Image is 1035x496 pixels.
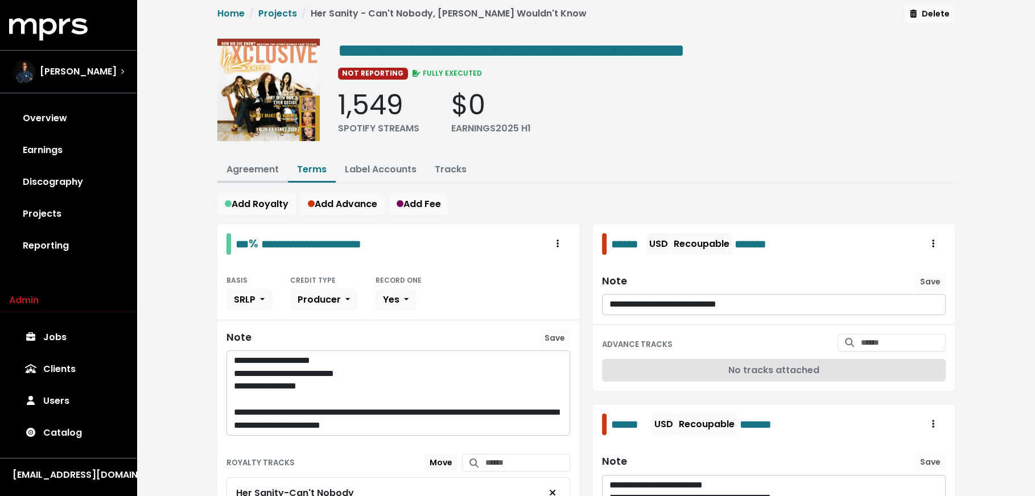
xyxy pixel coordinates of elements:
[217,7,587,30] nav: breadcrumb
[435,163,467,176] a: Tracks
[921,414,946,435] button: Royalty administration options
[226,163,279,176] a: Agreement
[383,293,399,306] span: Yes
[345,163,417,176] a: Label Accounts
[671,233,732,255] button: Recoupable
[9,417,127,449] a: Catalog
[602,456,627,468] div: Note
[602,339,673,350] small: ADVANCE TRACKS
[290,275,336,285] small: CREDIT TYPE
[611,235,644,253] span: Edit value
[679,418,735,431] span: Recoupable
[308,197,377,210] span: Add Advance
[861,334,946,352] input: Search for tracks by title and link them to this advance
[611,416,649,433] span: Edit value
[9,102,127,134] a: Overview
[226,289,272,311] button: SRLP
[676,414,737,435] button: Recoupable
[430,457,452,468] span: Move
[451,122,531,135] div: EARNINGS 2025 H1
[226,457,295,468] small: ROYALTY TRACKS
[338,122,419,135] div: SPOTIFY STREAMS
[249,235,258,251] span: %
[9,230,127,262] a: Reporting
[646,233,671,255] button: USD
[217,39,320,141] img: Album cover for this project
[451,89,531,122] div: $0
[651,414,676,435] button: USD
[9,385,127,417] a: Users
[424,454,457,472] button: Move
[9,134,127,166] a: Earnings
[602,275,627,287] div: Note
[9,166,127,198] a: Discography
[545,233,570,255] button: Royalty administration options
[297,163,327,176] a: Terms
[376,289,416,311] button: Yes
[654,418,673,431] span: USD
[410,68,482,78] span: FULLY EXECUTED
[921,233,946,255] button: Royalty administration options
[298,293,341,306] span: Producer
[290,289,357,311] button: Producer
[338,89,419,122] div: 1,549
[226,332,251,344] div: Note
[217,7,245,20] a: Home
[13,468,124,482] div: [EMAIL_ADDRESS][DOMAIN_NAME]
[389,193,448,215] button: Add Fee
[9,22,88,35] a: mprs logo
[338,68,409,79] span: NOT REPORTING
[740,416,791,433] span: Edit value
[338,42,684,60] span: Edit value
[226,275,248,285] small: BASIS
[261,238,361,250] span: Edit value
[602,359,946,382] div: No tracks attached
[9,468,127,482] button: [EMAIL_ADDRESS][DOMAIN_NAME]
[649,237,668,250] span: USD
[910,8,949,19] span: Delete
[485,454,570,472] input: Search for tracks by title and link them to this royalty
[40,65,117,78] span: [PERSON_NAME]
[9,353,127,385] a: Clients
[376,275,422,285] small: RECORD ONE
[217,193,296,215] button: Add Royalty
[9,198,127,230] a: Projects
[13,60,35,83] img: The selected account / producer
[674,237,729,250] span: Recoupable
[236,238,249,250] span: Edit value
[297,7,587,20] li: Her Sanity - Can't Nobody, [PERSON_NAME] Wouldn't Know
[300,193,385,215] button: Add Advance
[9,321,127,353] a: Jobs
[234,293,255,306] span: SRLP
[905,5,954,23] button: Delete
[225,197,288,210] span: Add Royalty
[397,197,441,210] span: Add Fee
[258,7,297,20] a: Projects
[735,235,786,253] span: Edit value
